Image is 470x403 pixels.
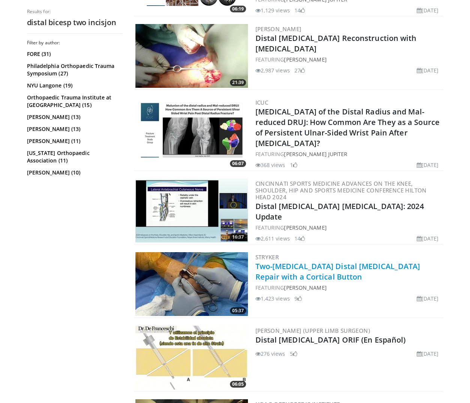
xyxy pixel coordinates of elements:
div: FEATURING [255,56,442,63]
li: 14 [294,235,305,242]
li: 368 views [255,161,285,169]
span: 06:05 [230,381,246,388]
li: [DATE] [417,295,439,302]
a: [PERSON_NAME] (13) [27,125,121,133]
li: 9 [294,295,302,302]
a: Cincinnati Sports Medicine Advances on the Knee, Shoulder, Hip and Sports Medicine Conference Hil... [255,180,427,201]
li: [DATE] [417,6,439,14]
a: Distal [MEDICAL_DATA] ORIF (En Español) [255,335,406,345]
li: [DATE] [417,235,439,242]
li: 2,987 views [255,66,290,74]
li: [DATE] [417,161,439,169]
img: f45c7d4d-2dc8-41cb-8b9a-e06574b14b84.300x170_q85_crop-smart_upscale.jpg [135,179,248,242]
li: 276 views [255,350,285,358]
h3: Filter by author: [27,40,123,46]
a: ICUC [255,99,269,106]
a: 21:39 [135,24,248,88]
li: 1 [290,161,297,169]
span: 05:37 [230,307,246,314]
a: Two-[MEDICAL_DATA] Distal [MEDICAL_DATA] Repair with a Cortical Button [255,261,420,282]
div: FEATURING [255,224,442,232]
li: [DATE] [417,350,439,358]
a: Stryker [255,253,279,261]
a: FORE (31) [27,50,121,58]
img: 88b8e465-5b06-4ebf-88fb-b2f6f6c6bd5c.300x170_q85_crop-smart_upscale.jpg [135,326,248,389]
a: Orthopaedic Trauma Institute at [GEOGRAPHIC_DATA] (15) [27,94,121,109]
span: 21:39 [230,79,246,86]
a: [PERSON_NAME] [284,284,326,291]
a: [US_STATE] Orthopaedic Association (11) [27,149,121,164]
li: 2,611 views [255,235,290,242]
img: 9a57f933-a9fc-410c-8238-2adc46d7c2ce.300x170_q85_crop-smart_upscale.jpg [135,252,248,316]
li: [DATE] [417,66,439,74]
a: [PERSON_NAME] (10) [27,169,121,176]
a: [PERSON_NAME] Jupiter [284,150,347,158]
a: 06:05 [135,326,248,389]
span: 06:07 [230,160,246,167]
a: 06:07 [135,101,248,165]
li: 5 [290,350,297,358]
li: 27 [294,66,305,74]
img: f5001755-e861-42f3-85b9-7bf210160259.300x170_q85_crop-smart_upscale.jpg [135,24,248,88]
p: Results for: [27,9,123,15]
a: [PERSON_NAME] (Upper limb surgeon) [255,327,371,334]
img: b72fa1a2-0222-465c-b10e-9a714a8cf2da.jpg.300x170_q85_crop-smart_upscale.jpg [135,101,248,165]
li: 1,129 views [255,6,290,14]
a: [MEDICAL_DATA] of the Distal Radius and Mal-reduced DRUJ: How Common Are They as a Source of Pers... [255,107,440,148]
span: 06:19 [230,6,246,12]
h2: distal bicesp two incisjon [27,18,123,27]
a: Distal [MEDICAL_DATA] Reconstruction with [MEDICAL_DATA] [255,33,417,54]
a: [PERSON_NAME] [255,25,302,33]
a: 16:37 [135,179,248,242]
a: Distal [MEDICAL_DATA] [MEDICAL_DATA]: 2024 Update [255,201,424,222]
a: [PERSON_NAME] [284,56,326,63]
a: [PERSON_NAME] (13) [27,113,121,121]
a: NYU Langone (19) [27,82,121,89]
li: 1,423 views [255,295,290,302]
div: FEATURING [255,150,442,158]
li: 14 [294,6,305,14]
a: 05:37 [135,252,248,316]
a: Philadelphia Orthopaedic Trauma Symposium (27) [27,62,121,77]
a: [PERSON_NAME] (11) [27,137,121,145]
a: [PERSON_NAME] [284,224,326,231]
div: FEATURING [255,284,442,292]
span: 16:37 [230,234,246,241]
